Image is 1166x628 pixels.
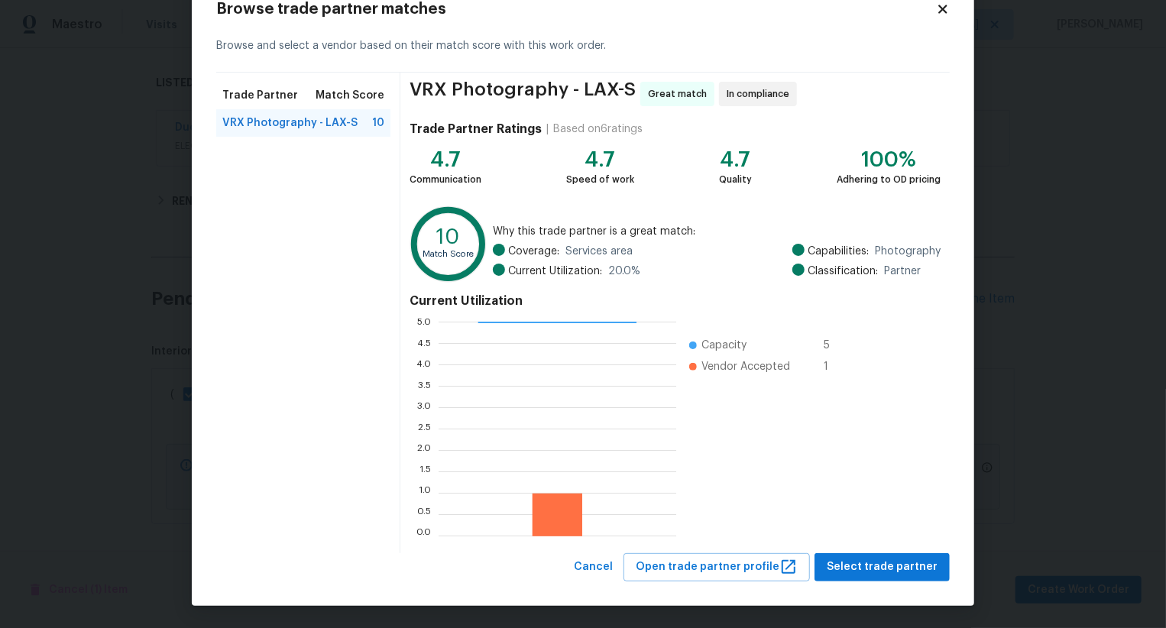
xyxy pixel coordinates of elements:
text: 2.0 [417,446,431,455]
span: Why this trade partner is a great match: [493,224,941,239]
span: Open trade partner profile [636,558,798,577]
h4: Current Utilization [410,293,941,309]
text: 0.0 [416,532,431,541]
span: Capacity [701,338,747,353]
div: Speed of work [566,172,634,187]
span: Cancel [574,558,613,577]
text: 1.0 [419,489,431,498]
span: 10 [372,115,384,131]
div: Based on 6 ratings [553,121,643,137]
span: Photography [875,244,941,259]
span: Partner [884,264,921,279]
span: Match Score [316,88,384,103]
span: 1 [824,359,848,374]
text: 1.5 [419,468,431,477]
div: 4.7 [566,152,634,167]
text: 4.5 [417,339,431,348]
div: 4.7 [410,152,481,167]
text: 0.5 [417,510,431,520]
text: 2.5 [418,425,431,434]
div: 4.7 [719,152,752,167]
text: 10 [436,227,460,248]
span: VRX Photography - LAX-S [222,115,358,131]
div: Browse and select a vendor based on their match score with this work order. [216,20,950,73]
h2: Browse trade partner matches [216,2,936,17]
span: In compliance [727,86,795,102]
span: 20.0 % [608,264,640,279]
div: 100% [837,152,941,167]
text: 4.0 [416,361,431,370]
span: Select trade partner [827,558,938,577]
div: Communication [410,172,481,187]
text: Match Score [423,250,474,258]
span: Trade Partner [222,88,298,103]
span: Great match [648,86,713,102]
span: Services area [565,244,633,259]
span: Vendor Accepted [701,359,790,374]
div: Quality [719,172,752,187]
span: Capabilities: [808,244,869,259]
span: 5 [824,338,848,353]
span: Classification: [808,264,878,279]
button: Open trade partner profile [623,553,810,581]
text: 3.5 [418,382,431,391]
span: VRX Photography - LAX-S [410,82,636,106]
span: Current Utilization: [508,264,602,279]
span: Coverage: [508,244,559,259]
div: | [542,121,553,137]
text: 5.0 [417,318,431,327]
h4: Trade Partner Ratings [410,121,542,137]
text: 3.0 [417,403,431,413]
button: Select trade partner [815,553,950,581]
button: Cancel [568,553,619,581]
div: Adhering to OD pricing [837,172,941,187]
